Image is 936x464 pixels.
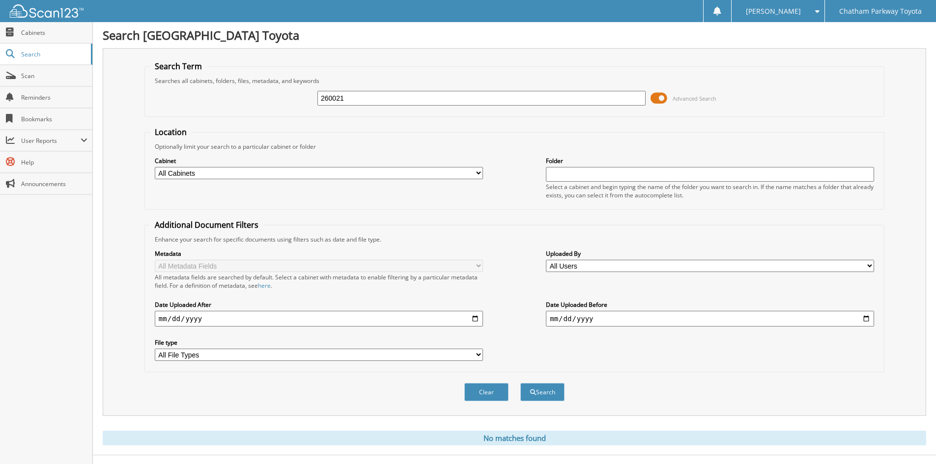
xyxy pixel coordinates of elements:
[546,157,874,165] label: Folder
[546,311,874,327] input: end
[155,311,483,327] input: start
[150,219,263,230] legend: Additional Document Filters
[150,142,879,151] div: Optionally limit your search to a particular cabinet or folder
[21,180,87,188] span: Announcements
[673,95,716,102] span: Advanced Search
[155,249,483,258] label: Metadata
[10,4,84,18] img: scan123-logo-white.svg
[21,28,87,37] span: Cabinets
[103,431,926,445] div: No matches found
[464,383,509,401] button: Clear
[746,8,801,14] span: [PERSON_NAME]
[520,383,565,401] button: Search
[155,300,483,309] label: Date Uploaded After
[150,127,192,137] legend: Location
[155,157,483,165] label: Cabinet
[21,115,87,123] span: Bookmarks
[21,136,81,145] span: User Reports
[150,77,879,85] div: Searches all cabinets, folders, files, metadata, and keywords
[21,93,87,102] span: Reminders
[546,300,874,309] label: Date Uploaded Before
[21,158,87,166] span: Help
[150,61,207,72] legend: Search Term
[103,27,926,43] h1: Search [GEOGRAPHIC_DATA] Toyota
[21,72,87,80] span: Scan
[546,183,874,199] div: Select a cabinet and begin typing the name of the folder you want to search in. If the name match...
[150,235,879,244] div: Enhance your search for specific documents using filters such as date and file type.
[21,50,86,58] span: Search
[155,273,483,290] div: All metadata fields are searched by default. Select a cabinet with metadata to enable filtering b...
[839,8,922,14] span: Chatham Parkway Toyota
[258,281,271,290] a: here
[155,338,483,347] label: File type
[546,249,874,258] label: Uploaded By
